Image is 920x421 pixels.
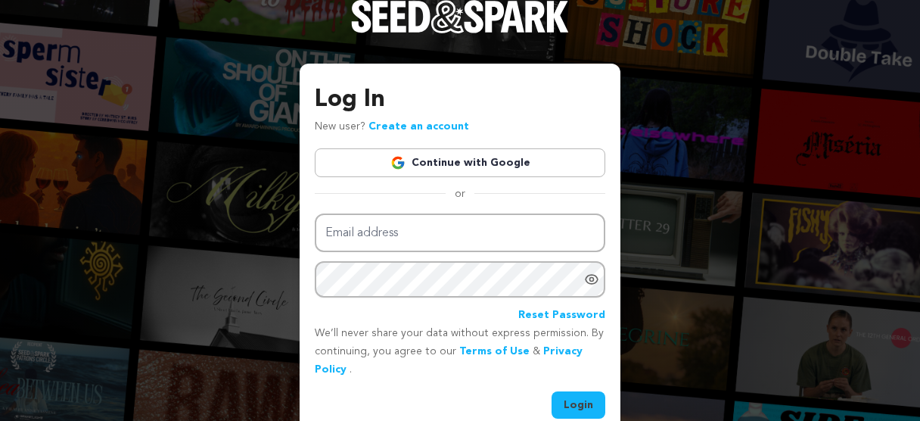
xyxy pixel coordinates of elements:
[368,121,469,132] a: Create an account
[315,82,605,118] h3: Log In
[518,307,605,325] a: Reset Password
[315,325,605,379] p: We’ll never share your data without express permission. By continuing, you agree to our & .
[584,272,599,287] a: Show password as plain text. Warning: this will display your password on the screen.
[315,148,605,177] a: Continue with Google
[459,346,530,357] a: Terms of Use
[315,118,469,136] p: New user?
[315,214,605,252] input: Email address
[446,186,474,201] span: or
[315,346,583,375] a: Privacy Policy
[552,391,605,419] button: Login
[390,155,406,170] img: Google logo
